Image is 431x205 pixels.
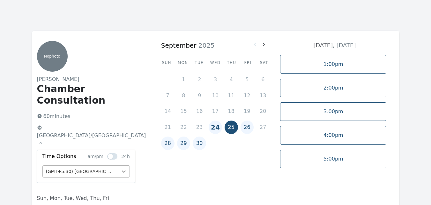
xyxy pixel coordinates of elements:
[280,150,386,168] a: 5:00pm
[121,154,130,159] span: 24h
[225,121,238,134] button: 25
[193,137,206,150] button: 30
[88,154,103,159] span: am/pm
[241,121,254,134] button: 26
[37,54,68,59] p: No photo
[241,105,254,118] button: 19
[37,194,145,202] p: Sun, Mon, Tue, Wed, Thu, Fri
[226,60,237,65] div: Thu
[177,89,190,102] button: 8
[177,60,189,65] div: Mon
[209,73,222,86] button: 3
[256,89,270,102] button: 13
[193,89,206,102] button: 9
[225,89,238,102] button: 11
[161,42,197,49] strong: September
[161,121,175,134] button: 21
[280,55,386,74] a: 1:00pm
[193,105,206,118] button: 16
[37,83,145,106] h1: Chamber Consultation
[242,60,253,65] div: Fri
[37,75,145,83] h2: [PERSON_NAME]
[225,105,238,118] button: 18
[193,121,206,134] button: 23
[256,105,270,118] button: 20
[313,42,333,49] strong: [DATE]
[177,105,190,118] button: 15
[177,121,190,134] button: 22
[280,126,386,145] a: 4:00pm
[196,42,214,49] span: 2025
[209,89,222,102] button: 10
[333,42,356,49] span: , [DATE]
[161,105,175,118] button: 14
[177,73,190,86] button: 1
[241,89,254,102] button: 12
[42,153,86,160] div: Time Options
[280,102,386,121] a: 3:00pm
[241,73,254,86] button: 5
[209,121,222,134] button: 24
[34,111,145,122] p: 60 minutes
[34,123,149,148] button: [GEOGRAPHIC_DATA]/[GEOGRAPHIC_DATA]
[161,89,175,102] button: 7
[225,73,238,86] button: 4
[256,121,270,134] button: 27
[194,60,205,65] div: Tue
[193,73,206,86] button: 2
[161,137,175,150] button: 28
[280,79,386,97] a: 2:00pm
[256,73,270,86] button: 6
[161,60,172,65] div: Sun
[177,137,190,150] button: 29
[258,60,270,65] div: Sat
[209,105,222,118] button: 17
[210,60,221,65] div: Wed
